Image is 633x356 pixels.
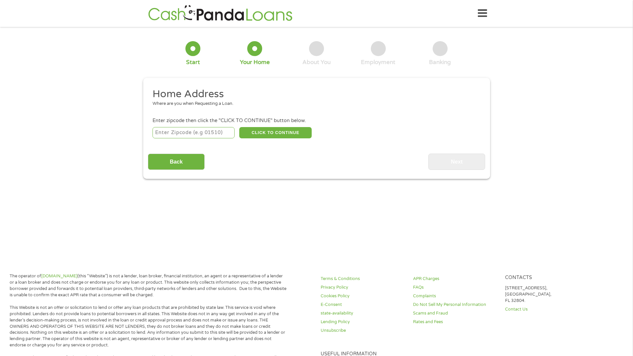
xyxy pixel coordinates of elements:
div: Where are you when Requesting a Loan. [153,101,475,107]
a: Cookies Policy [321,293,405,299]
h4: Contacts [505,275,589,281]
a: [DOMAIN_NAME] [41,273,77,279]
div: Your Home [240,59,270,66]
a: Scams and Fraud [413,310,497,317]
a: FAQs [413,284,497,291]
button: CLICK TO CONTINUE [239,127,312,138]
a: state-availability [321,310,405,317]
div: Employment [361,59,395,66]
input: Enter Zipcode (e.g 01510) [153,127,235,138]
p: The operator of (this “Website”) is not a lender, loan broker, financial institution, an agent or... [10,273,287,298]
p: This Website is not an offer or solicitation to lend or offer any loan products that are prohibit... [10,305,287,348]
a: Privacy Policy [321,284,405,291]
a: Lending Policy [321,319,405,325]
div: Banking [429,59,451,66]
div: Start [186,59,200,66]
a: Complaints [413,293,497,299]
input: Next [428,154,485,170]
a: Rates and Fees [413,319,497,325]
a: Terms & Conditions [321,276,405,282]
a: Do Not Sell My Personal Information [413,302,497,308]
div: About You [302,59,331,66]
h2: Home Address [153,88,475,101]
a: Contact Us [505,306,589,313]
a: E-Consent [321,302,405,308]
div: Enter zipcode then click the "CLICK TO CONTINUE" button below. [153,117,480,124]
a: APR Charges [413,276,497,282]
img: GetLoanNow Logo [146,4,294,23]
a: Unsubscribe [321,327,405,334]
p: [STREET_ADDRESS], [GEOGRAPHIC_DATA], FL 32804. [505,285,589,304]
input: Back [148,154,205,170]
